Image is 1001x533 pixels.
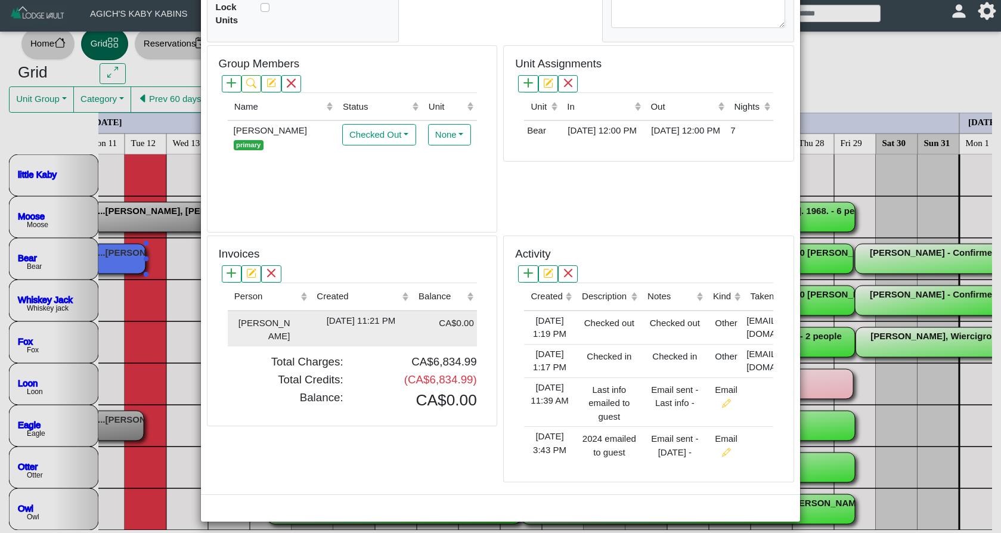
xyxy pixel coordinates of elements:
div: [PERSON_NAME] [231,124,333,151]
div: Balance [419,290,464,303]
button: search [241,75,261,92]
div: Notes [647,290,694,303]
h5: CA$6,834.99 [361,355,477,369]
div: Email sent - Last info - [644,381,704,410]
button: pencil square [241,265,261,283]
div: [DATE] 11:39 AM [527,381,572,408]
button: None [428,124,471,145]
div: Name [234,100,324,114]
svg: x [266,268,276,278]
button: plus [518,75,538,92]
button: Checked Out [342,124,416,145]
div: [DATE] 12:00 PM [647,124,724,138]
h5: Activity [515,247,550,261]
svg: pencil square [543,78,553,88]
div: Checked in [578,348,638,364]
svg: pencil square [543,268,553,278]
h5: Group Members [219,57,299,71]
td: [EMAIL_ADDRESS][DOMAIN_NAME] [743,344,829,377]
b: Lock Units [216,2,238,26]
svg: plus [523,78,533,88]
div: Nights [734,100,761,114]
td: 7 [727,120,773,141]
div: [DATE] 11:21 PM [313,314,409,328]
button: plus [222,75,241,92]
div: Email [709,430,740,459]
div: Other [709,314,740,330]
button: pencil square [538,265,558,283]
button: x [281,75,301,92]
div: Checked out [644,314,704,330]
div: Description [582,290,628,303]
div: [PERSON_NAME] [231,314,290,343]
svg: search [246,78,256,88]
button: x [558,265,578,283]
svg: x [563,268,573,278]
div: Checked out [578,314,638,330]
div: CA$0.00 [415,314,474,330]
svg: x [286,78,296,88]
h5: Invoices [219,247,260,261]
td: [EMAIL_ADDRESS][DOMAIN_NAME] [743,311,829,345]
svg: plus [227,78,236,88]
div: Other [709,348,740,364]
div: Kind [713,290,731,303]
div: Person [234,290,297,303]
div: Created [317,290,399,303]
div: Email [709,381,740,410]
h5: (CA$6,834.99) [361,373,477,387]
div: [DATE] 1:17 PM [527,348,572,374]
span: primary [234,140,264,150]
div: Created [531,290,562,303]
div: In [567,100,631,114]
div: Status [343,100,410,114]
button: x [558,75,578,92]
div: Email sent - [DATE] - [DATE] [644,430,704,473]
button: pencil square [538,75,558,92]
div: Last info emailed to guest [578,381,638,424]
div: [DATE] 1:19 PM [527,314,572,341]
button: pencil square [261,75,281,92]
svg: plus [523,268,533,278]
div: Checked in [644,348,704,364]
svg: pencil [722,448,731,457]
div: Unit [531,100,548,114]
h5: Unit Assignments [515,57,602,71]
h5: Total Charges: [228,355,343,369]
svg: plus [227,268,236,278]
div: 2024 emailed to guest [578,430,638,459]
svg: pencil square [266,78,276,88]
h5: Balance: [228,391,343,405]
div: Taken By [750,290,817,303]
button: x [261,265,281,283]
h3: CA$0.00 [361,391,477,410]
svg: x [563,78,573,88]
td: Bear [524,120,560,141]
div: Out [650,100,715,114]
svg: pencil square [246,268,256,278]
button: plus [518,265,538,283]
div: [DATE] 3:43 PM [527,430,572,457]
h5: Total Credits: [228,373,343,387]
div: [DATE] 12:00 PM [563,124,641,138]
svg: pencil [722,399,731,408]
div: Unit [429,100,464,114]
button: plus [222,265,241,283]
